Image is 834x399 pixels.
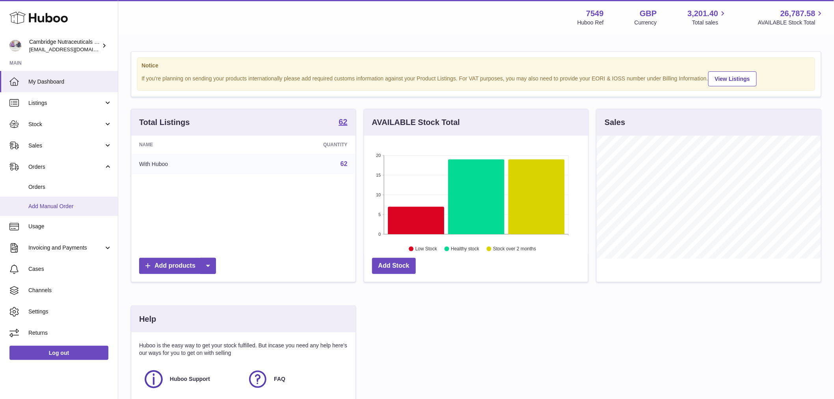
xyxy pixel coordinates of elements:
span: Huboo Support [170,375,210,383]
span: [EMAIL_ADDRESS][DOMAIN_NAME] [29,46,116,52]
th: Name [131,136,249,154]
a: 26,787.58 AVAILABLE Stock Total [758,8,825,26]
a: 62 [339,118,347,127]
td: With Huboo [131,154,249,174]
span: Listings [28,99,104,107]
h3: AVAILABLE Stock Total [372,117,460,128]
span: 3,201.40 [688,8,719,19]
div: Currency [635,19,657,26]
span: Invoicing and Payments [28,244,104,252]
strong: Notice [141,62,811,69]
span: FAQ [274,375,285,383]
span: Add Manual Order [28,203,112,210]
span: Total sales [692,19,727,26]
span: 26,787.58 [780,8,815,19]
span: Sales [28,142,104,149]
text: 20 [376,153,381,158]
strong: 7549 [586,8,604,19]
a: Log out [9,346,108,360]
th: Quantity [249,136,356,154]
a: Add Stock [372,258,416,274]
text: 5 [378,212,381,217]
text: Stock over 2 months [493,246,536,252]
text: Low Stock [415,246,437,252]
text: 15 [376,173,381,177]
div: Huboo Ref [577,19,604,26]
text: 10 [376,192,381,197]
a: 62 [341,160,348,167]
text: 0 [378,232,381,237]
div: Cambridge Nutraceuticals Ltd [29,38,100,53]
span: Channels [28,287,112,294]
p: Huboo is the easy way to get your stock fulfilled. But incase you need any help here's our ways f... [139,342,348,357]
a: FAQ [247,369,343,390]
strong: GBP [640,8,657,19]
img: qvc@camnutra.com [9,40,21,52]
text: Healthy stock [451,246,480,252]
a: Add products [139,258,216,274]
span: Returns [28,329,112,337]
span: Usage [28,223,112,230]
div: If you're planning on sending your products internationally please add required customs informati... [141,70,811,86]
h3: Sales [605,117,625,128]
strong: 62 [339,118,347,126]
span: Settings [28,308,112,315]
span: Stock [28,121,104,128]
span: Orders [28,163,104,171]
h3: Total Listings [139,117,190,128]
span: My Dashboard [28,78,112,86]
a: Huboo Support [143,369,239,390]
a: 3,201.40 Total sales [688,8,728,26]
a: View Listings [708,71,757,86]
span: AVAILABLE Stock Total [758,19,825,26]
h3: Help [139,314,156,324]
span: Orders [28,183,112,191]
span: Cases [28,265,112,273]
